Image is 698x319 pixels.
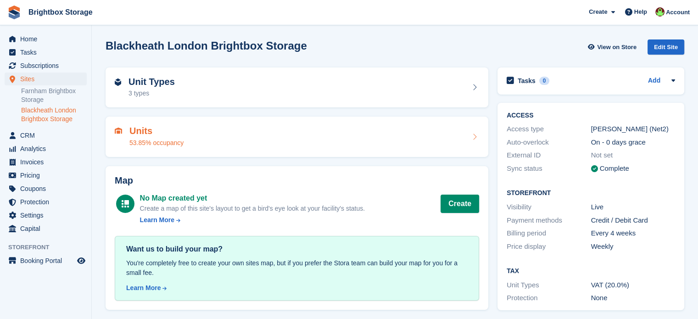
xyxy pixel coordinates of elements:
a: menu [5,222,87,235]
span: CRM [20,129,75,142]
span: Protection [20,196,75,208]
div: Sync status [507,163,591,174]
div: Not set [591,150,676,161]
div: On - 0 days grace [591,137,676,148]
a: menu [5,59,87,72]
img: unit-type-icn-2b2737a686de81e16bb02015468b77c625bbabd49415b5ef34ead5e3b44a266d.svg [115,78,121,86]
span: Settings [20,209,75,222]
div: Auto-overlock [507,137,591,148]
span: Analytics [20,142,75,155]
button: Create [441,195,479,213]
h2: Tax [507,268,675,275]
a: menu [5,73,87,85]
div: None [591,293,676,303]
a: menu [5,196,87,208]
div: [PERSON_NAME] (Net2) [591,124,676,134]
img: unit-icn-7be61d7bf1b0ce9d3e12c5938cc71ed9869f7b940bace4675aadf7bd6d80202e.svg [115,128,122,134]
span: Sites [20,73,75,85]
a: menu [5,142,87,155]
a: Units 53.85% occupancy [106,117,488,157]
h2: Blackheath London Brightbox Storage [106,39,307,52]
h2: Units [129,126,184,136]
span: Pricing [20,169,75,182]
div: 53.85% occupancy [129,138,184,148]
h2: Tasks [518,77,536,85]
a: menu [5,46,87,59]
span: Subscriptions [20,59,75,72]
div: Price display [507,241,591,252]
span: Home [20,33,75,45]
div: Want us to build your map? [126,244,468,255]
span: Booking Portal [20,254,75,267]
a: Brightbox Storage [25,5,96,20]
span: Storefront [8,243,91,252]
img: stora-icon-8386f47178a22dfd0bd8f6a31ec36ba5ce8667c1dd55bd0f319d3a0aa187defe.svg [7,6,21,19]
a: menu [5,33,87,45]
a: Add [648,76,660,86]
div: Billing period [507,228,591,239]
a: menu [5,156,87,168]
img: Marlena [655,7,664,17]
div: External ID [507,150,591,161]
a: menu [5,254,87,267]
div: Protection [507,293,591,303]
a: Learn More [126,283,468,293]
span: Capital [20,222,75,235]
a: Farnham Brightbox Storage [21,87,87,104]
span: Help [634,7,647,17]
div: Learn More [126,283,161,293]
img: map-icn-white-8b231986280072e83805622d3debb4903e2986e43859118e7b4002611c8ef794.svg [122,200,129,207]
span: Tasks [20,46,75,59]
div: Create a map of this site's layout to get a bird's eye look at your facility's status. [140,204,365,213]
div: Complete [600,163,629,174]
span: Invoices [20,156,75,168]
a: menu [5,182,87,195]
div: Live [591,202,676,213]
div: Visibility [507,202,591,213]
h2: Unit Types [128,77,175,87]
div: Payment methods [507,215,591,226]
a: menu [5,209,87,222]
div: No Map created yet [140,193,365,204]
a: menu [5,169,87,182]
div: 3 types [128,89,175,98]
h2: ACCESS [507,112,675,119]
div: 0 [539,77,550,85]
span: Create [589,7,607,17]
div: Learn More [140,215,174,225]
div: You're completely free to create your own sites map, but if you prefer the Stora team can build y... [126,258,468,278]
div: VAT (20.0%) [591,280,676,291]
h2: Map [115,175,479,186]
span: Account [666,8,690,17]
div: Weekly [591,241,676,252]
a: Unit Types 3 types [106,67,488,108]
div: Credit / Debit Card [591,215,676,226]
div: Unit Types [507,280,591,291]
a: Learn More [140,215,365,225]
span: View on Store [597,43,637,52]
a: View on Store [586,39,640,55]
a: Edit Site [648,39,684,58]
h2: Storefront [507,190,675,197]
a: Preview store [76,255,87,266]
div: Access type [507,124,591,134]
div: Edit Site [648,39,684,55]
a: menu [5,129,87,142]
a: Blackheath London Brightbox Storage [21,106,87,123]
span: Coupons [20,182,75,195]
div: Every 4 weeks [591,228,676,239]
